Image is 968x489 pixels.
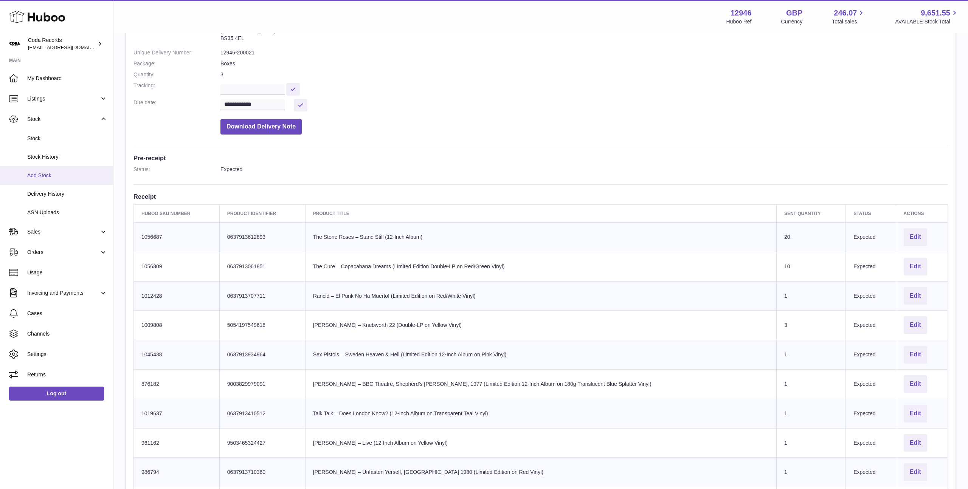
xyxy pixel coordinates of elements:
[904,463,927,481] button: Edit
[220,71,948,78] dd: 3
[305,311,776,340] td: [PERSON_NAME] – Knebworth 22 (Double-LP on Yellow Vinyl)
[220,49,948,56] dd: 12946-200021
[219,281,305,311] td: 0637913707711
[834,8,857,18] span: 246.07
[27,249,99,256] span: Orders
[305,222,776,252] td: The Stone Roses – Stand Still (12-Inch Album)
[305,428,776,458] td: [PERSON_NAME] – Live (12-Inch Album on Yellow Vinyl)
[904,405,927,422] button: Edit
[134,458,220,487] td: 986794
[219,399,305,428] td: 0637913410512
[726,18,752,25] div: Huboo Ref
[27,153,107,161] span: Stock History
[219,311,305,340] td: 5054197549618
[846,369,896,399] td: Expected
[731,8,752,18] strong: 12946
[904,287,927,305] button: Edit
[133,166,220,173] dt: Status:
[846,458,896,487] td: Expected
[219,340,305,370] td: 0637913934964
[904,434,927,452] button: Edit
[219,204,305,222] th: Product Identifier
[846,399,896,428] td: Expected
[846,252,896,281] td: Expected
[27,95,99,102] span: Listings
[921,8,950,18] span: 9,651.55
[776,204,845,222] th: Sent Quantity
[219,428,305,458] td: 9503465324427
[896,204,948,222] th: Actions
[776,399,845,428] td: 1
[776,281,845,311] td: 1
[305,204,776,222] th: Product title
[9,387,104,400] a: Log out
[134,428,220,458] td: 961162
[832,18,866,25] span: Total sales
[27,116,99,123] span: Stock
[305,252,776,281] td: The Cure – Copacabana Dreams (Limited Edition Double-LP on Red/Green Vinyl)
[846,340,896,370] td: Expected
[133,49,220,56] dt: Unique Delivery Number:
[28,44,111,50] span: [EMAIL_ADDRESS][DOMAIN_NAME]
[846,222,896,252] td: Expected
[27,351,107,358] span: Settings
[776,311,845,340] td: 3
[776,340,845,370] td: 1
[904,316,927,334] button: Edit
[904,258,927,275] button: Edit
[134,222,220,252] td: 1056687
[27,228,99,235] span: Sales
[28,37,96,51] div: Coda Records
[832,8,866,25] a: 246.07 Total sales
[776,222,845,252] td: 20
[781,18,803,25] div: Currency
[305,458,776,487] td: [PERSON_NAME] – Unfasten Yerself, [GEOGRAPHIC_DATA] 1980 (Limited Edition on Red Vinyl)
[219,369,305,399] td: 9003829979091
[219,252,305,281] td: 0637913061851
[27,269,107,276] span: Usage
[134,252,220,281] td: 1056809
[895,8,959,25] a: 9,651.55 AVAILABLE Stock Total
[904,228,927,246] button: Edit
[133,154,948,162] h3: Pre-receipt
[786,8,802,18] strong: GBP
[133,71,220,78] dt: Quantity:
[305,281,776,311] td: Rancid – El Punk No Ha Muerto! (Limited Edition on Red/White Vinyl)
[27,289,99,297] span: Invoicing and Payments
[134,281,220,311] td: 1012428
[846,281,896,311] td: Expected
[27,371,107,378] span: Returns
[220,60,948,67] dd: Boxes
[134,311,220,340] td: 1009808
[305,399,776,428] td: Talk Talk – Does London Know? (12-Inch Album on Transparent Teal Vinyl)
[846,311,896,340] td: Expected
[27,330,107,337] span: Channels
[27,135,107,142] span: Stock
[904,375,927,393] button: Edit
[776,252,845,281] td: 10
[27,172,107,179] span: Add Stock
[134,399,220,428] td: 1019637
[133,82,220,95] dt: Tracking:
[133,192,948,201] h3: Receipt
[776,428,845,458] td: 1
[904,346,927,364] button: Edit
[133,60,220,67] dt: Package:
[27,75,107,82] span: My Dashboard
[134,204,220,222] th: Huboo SKU Number
[133,99,220,111] dt: Due date:
[776,369,845,399] td: 1
[134,369,220,399] td: 876182
[134,340,220,370] td: 1045438
[895,18,959,25] span: AVAILABLE Stock Total
[27,209,107,216] span: ASN Uploads
[776,458,845,487] td: 1
[305,340,776,370] td: Sex Pistols – Sweden Heaven & Hell (Limited Edition 12-Inch Album on Pink Vinyl)
[305,369,776,399] td: [PERSON_NAME] – BBC Theatre, Shepherd’s [PERSON_NAME], 1977 (Limited Edition 12-Inch Album on 180...
[27,190,107,198] span: Delivery History
[27,310,107,317] span: Cases
[9,38,20,50] img: haz@pcatmedia.com
[220,166,948,173] dd: Expected
[220,119,302,135] button: Download Delivery Note
[219,458,305,487] td: 0637913710360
